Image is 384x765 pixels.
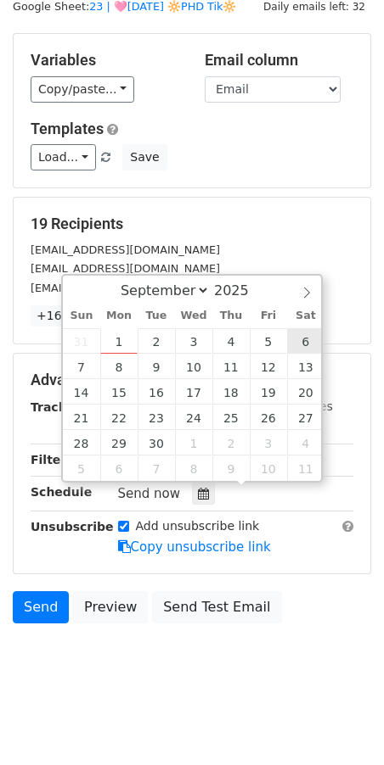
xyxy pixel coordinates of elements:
span: September 23, 2025 [138,405,175,430]
h5: 19 Recipients [31,215,353,233]
span: September 21, 2025 [63,405,100,430]
span: October 3, 2025 [250,430,287,455]
span: September 10, 2025 [175,354,212,379]
a: Copy/paste... [31,76,134,103]
span: September 26, 2025 [250,405,287,430]
a: Send Test Email [152,591,281,623]
span: Send now [118,486,181,501]
span: October 4, 2025 [287,430,325,455]
span: September 29, 2025 [100,430,138,455]
span: September 6, 2025 [287,328,325,354]
span: September 3, 2025 [175,328,212,354]
span: October 7, 2025 [138,455,175,481]
h5: Email column [205,51,353,70]
span: September 14, 2025 [63,379,100,405]
span: Thu [212,310,250,321]
small: [EMAIL_ADDRESS][DOMAIN_NAME] [31,282,220,294]
span: October 10, 2025 [250,455,287,481]
span: October 2, 2025 [212,430,250,455]
h5: Variables [31,51,179,70]
span: August 31, 2025 [63,328,100,354]
small: [EMAIL_ADDRESS][DOMAIN_NAME] [31,262,220,275]
span: September 19, 2025 [250,379,287,405]
h5: Advanced [31,371,353,389]
span: September 13, 2025 [287,354,325,379]
span: September 18, 2025 [212,379,250,405]
span: October 5, 2025 [63,455,100,481]
label: Add unsubscribe link [136,517,260,535]
span: September 28, 2025 [63,430,100,455]
span: October 1, 2025 [175,430,212,455]
span: September 5, 2025 [250,328,287,354]
span: September 17, 2025 [175,379,212,405]
a: Send [13,591,69,623]
a: Load... [31,144,96,170]
button: Save [122,144,167,170]
span: October 6, 2025 [100,455,138,481]
span: Tue [138,310,175,321]
a: Preview [73,591,148,623]
span: September 1, 2025 [100,328,138,354]
span: September 8, 2025 [100,354,138,379]
span: October 8, 2025 [175,455,212,481]
span: Sun [63,310,100,321]
span: October 11, 2025 [287,455,325,481]
small: [EMAIL_ADDRESS][DOMAIN_NAME] [31,243,220,256]
span: Sat [287,310,325,321]
span: Fri [250,310,287,321]
span: September 12, 2025 [250,354,287,379]
span: September 30, 2025 [138,430,175,455]
strong: Schedule [31,485,92,499]
a: Copy unsubscribe link [118,539,271,555]
span: September 7, 2025 [63,354,100,379]
span: September 24, 2025 [175,405,212,430]
span: October 9, 2025 [212,455,250,481]
span: September 25, 2025 [212,405,250,430]
span: September 2, 2025 [138,328,175,354]
span: September 27, 2025 [287,405,325,430]
strong: Filters [31,453,74,466]
strong: Tracking [31,400,88,414]
span: Wed [175,310,212,321]
span: September 15, 2025 [100,379,138,405]
a: +16 more [31,305,102,327]
a: Templates [31,120,104,137]
span: September 20, 2025 [287,379,325,405]
iframe: Chat Widget [299,684,384,765]
span: September 16, 2025 [138,379,175,405]
span: September 4, 2025 [212,328,250,354]
input: Year [210,282,271,299]
span: September 22, 2025 [100,405,138,430]
label: UTM Codes [266,398,332,416]
span: Mon [100,310,138,321]
strong: Unsubscribe [31,520,114,533]
span: September 11, 2025 [212,354,250,379]
span: September 9, 2025 [138,354,175,379]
